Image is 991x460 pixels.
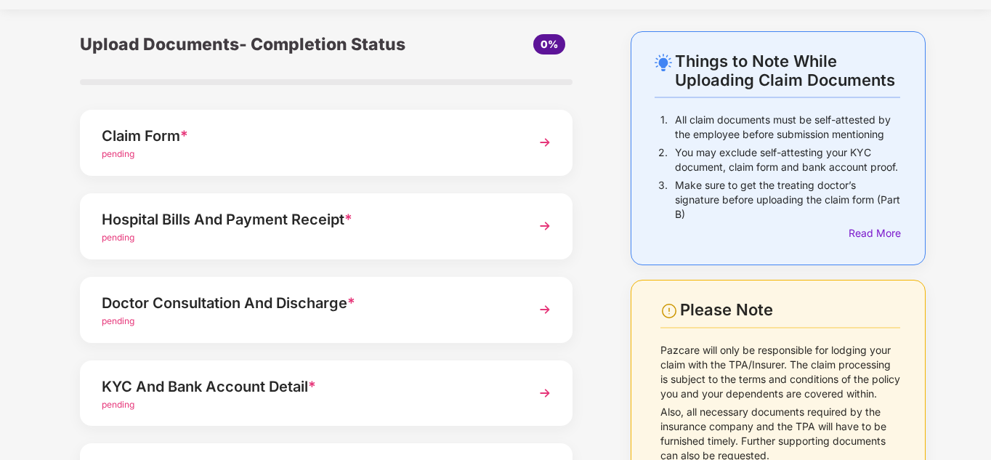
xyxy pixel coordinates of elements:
[532,296,558,323] img: svg+xml;base64,PHN2ZyBpZD0iTmV4dCIgeG1sbnM9Imh0dHA6Ly93d3cudzMub3JnLzIwMDAvc3ZnIiB3aWR0aD0iMzYiIG...
[675,113,900,142] p: All claim documents must be self-attested by the employee before submission mentioning
[675,145,900,174] p: You may exclude self-attesting your KYC document, claim form and bank account proof.
[660,302,678,320] img: svg+xml;base64,PHN2ZyBpZD0iV2FybmluZ18tXzI0eDI0IiBkYXRhLW5hbWU9Ildhcm5pbmcgLSAyNHgyNCIgeG1sbnM9Im...
[658,145,668,174] p: 2.
[532,380,558,406] img: svg+xml;base64,PHN2ZyBpZD0iTmV4dCIgeG1sbnM9Imh0dHA6Ly93d3cudzMub3JnLzIwMDAvc3ZnIiB3aWR0aD0iMzYiIG...
[102,124,513,148] div: Claim Form
[675,52,900,89] div: Things to Note While Uploading Claim Documents
[102,399,134,410] span: pending
[102,315,134,326] span: pending
[660,343,901,401] p: Pazcare will only be responsible for lodging your claim with the TPA/Insurer. The claim processin...
[532,129,558,156] img: svg+xml;base64,PHN2ZyBpZD0iTmV4dCIgeG1sbnM9Imh0dHA6Ly93d3cudzMub3JnLzIwMDAvc3ZnIiB3aWR0aD0iMzYiIG...
[102,375,513,398] div: KYC And Bank Account Detail
[660,113,668,142] p: 1.
[102,148,134,159] span: pending
[849,225,900,241] div: Read More
[541,38,558,50] span: 0%
[675,178,900,222] p: Make sure to get the treating doctor’s signature before uploading the claim form (Part B)
[532,213,558,239] img: svg+xml;base64,PHN2ZyBpZD0iTmV4dCIgeG1sbnM9Imh0dHA6Ly93d3cudzMub3JnLzIwMDAvc3ZnIiB3aWR0aD0iMzYiIG...
[658,178,668,222] p: 3.
[102,232,134,243] span: pending
[655,54,672,71] img: svg+xml;base64,PHN2ZyB4bWxucz0iaHR0cDovL3d3dy53My5vcmcvMjAwMC9zdmciIHdpZHRoPSIyNC4wOTMiIGhlaWdodD...
[80,31,408,57] div: Upload Documents- Completion Status
[102,291,513,315] div: Doctor Consultation And Discharge
[680,300,900,320] div: Please Note
[102,208,513,231] div: Hospital Bills And Payment Receipt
